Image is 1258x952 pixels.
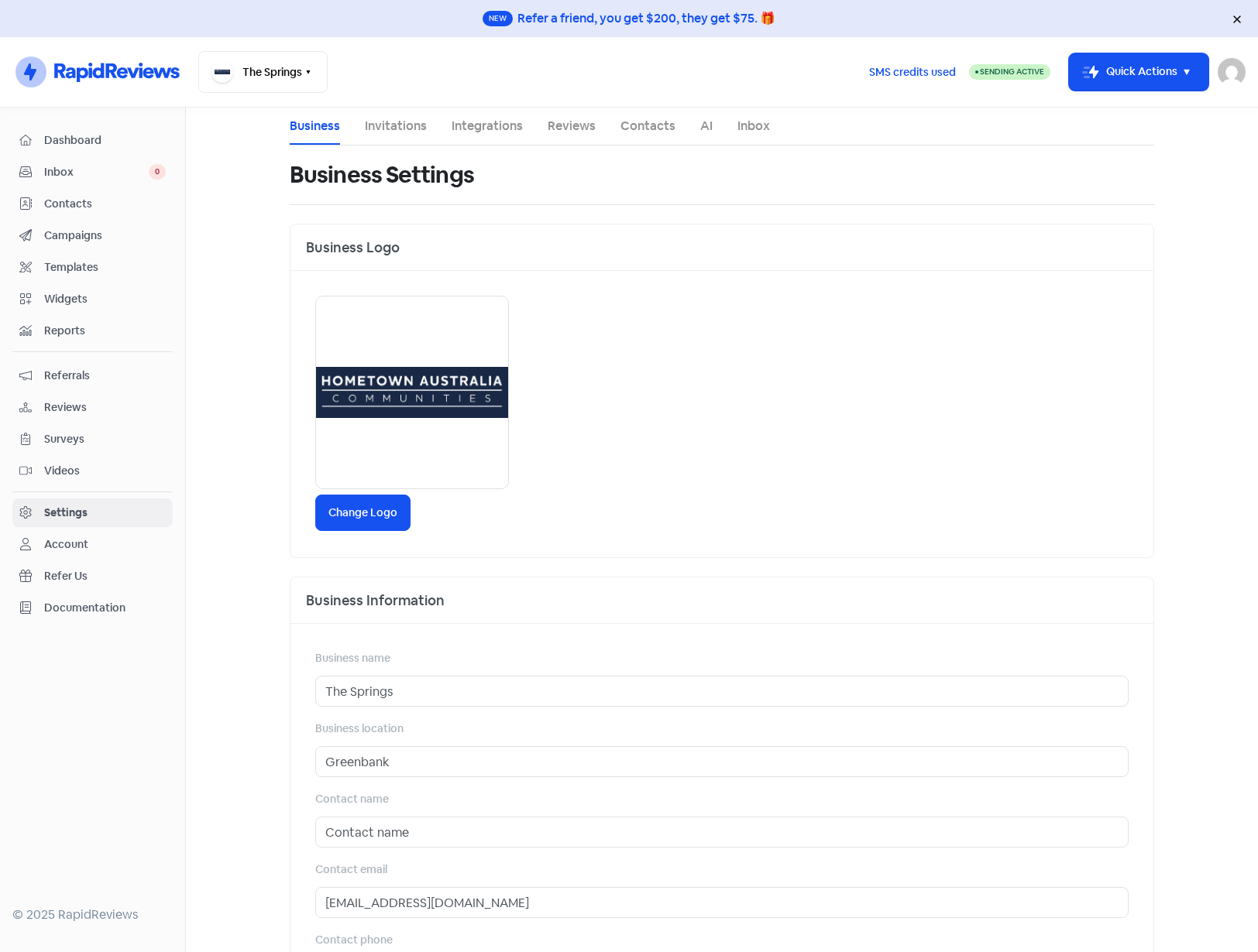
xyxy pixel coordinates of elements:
a: Documentation [12,594,173,622]
label: Contact name [315,791,389,807]
a: Business [290,117,340,135]
label: Contact phone [315,932,393,948]
span: Contacts [44,196,166,212]
a: Contacts [12,190,173,218]
input: Business name [315,676,1129,707]
a: Inbox 0 [12,158,173,187]
span: Referrals [44,368,166,384]
span: Documentation [44,600,166,616]
label: Change Logo [315,495,411,531]
label: Business name [315,650,390,666]
a: Reviews [548,117,596,135]
label: Business location [315,721,404,737]
a: Account [12,530,173,559]
span: Refer Us [44,568,166,584]
span: Reviews [44,399,166,416]
span: Videos [44,463,166,479]
div: © 2025 RapidReviews [12,906,173,924]
input: Business location [315,746,1129,777]
span: Widgets [44,291,166,307]
span: Inbox [44,164,149,180]
a: Videos [12,457,173,485]
input: Contact name [315,817,1129,848]
a: Referrals [12,361,173,390]
a: AI [700,117,713,135]
div: Business Information [290,577,1153,624]
input: Contact email [315,887,1129,918]
span: Reports [44,323,166,339]
a: Reports [12,317,173,345]
span: 0 [149,164,166,180]
a: Inbox [737,117,770,135]
div: Refer a friend, you get $200, they get $75. 🎁 [517,9,775,28]
div: Account [44,536,88,553]
a: Settings [12,498,173,527]
span: Sending Active [980,67,1044,77]
button: The Springs [198,51,328,93]
h1: Business Settings [290,150,474,200]
span: New [483,11,513,26]
button: Quick Actions [1069,53,1208,91]
div: Business Logo [290,224,1153,271]
a: Integrations [452,117,523,135]
a: Reviews [12,393,173,422]
a: Invitations [365,117,427,135]
span: SMS credits used [869,64,956,80]
a: Contacts [620,117,675,135]
a: Surveys [12,425,173,454]
a: Widgets [12,285,173,313]
iframe: chat widget [1193,890,1243,937]
span: Surveys [44,431,166,447]
a: SMS credits used [856,63,969,79]
a: Refer Us [12,562,173,591]
span: Campaigns [44,228,166,244]
a: Templates [12,253,173,282]
a: Campaigns [12,221,173,250]
label: Contact email [315,861,387,878]
div: Settings [44,505,88,521]
span: Templates [44,259,166,276]
span: Dashboard [44,132,166,149]
a: Sending Active [969,63,1050,81]
a: Dashboard [12,126,173,155]
img: User [1218,58,1246,86]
